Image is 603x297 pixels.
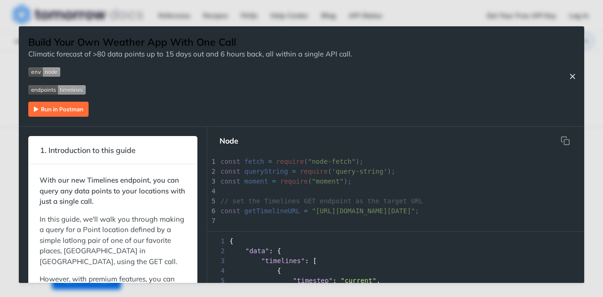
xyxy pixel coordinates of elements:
[28,102,89,117] img: Run in Postman
[212,131,246,150] button: Node
[304,207,308,215] span: =
[341,277,376,284] span: "current"
[207,266,228,276] span: 4
[28,67,60,77] img: env
[276,158,304,165] span: require
[207,276,228,286] span: 5
[28,36,352,49] h1: Build Your Own Weather App With One Call
[220,177,240,185] span: const
[40,214,186,267] p: In this guide, we'll walk you through making a query for a Point location defined by a simple lat...
[308,158,356,165] span: "node-fetch"
[220,168,395,175] span: ( );
[292,168,296,175] span: =
[207,256,228,266] span: 3
[207,167,217,177] div: 2
[220,158,364,165] span: ( );
[207,266,584,276] div: {
[268,158,272,165] span: =
[220,158,240,165] span: const
[40,176,185,206] strong: With our new Timelines endpoint, you can query any data points to your locations with just a sing...
[33,141,142,160] span: 1. Introduction to this guide
[220,197,423,205] span: // set the Timelines GET endpoint as the target URL
[28,66,352,77] span: Expand image
[207,196,217,206] div: 5
[220,168,240,175] span: const
[220,207,240,215] span: const
[207,276,584,286] div: : ,
[312,207,415,215] span: "[URL][DOMAIN_NAME][DATE]"
[28,104,89,113] a: Expand image
[244,168,288,175] span: queryString
[280,177,308,185] span: require
[261,257,305,265] span: "timelines"
[332,168,387,175] span: 'query-string'
[207,246,584,256] div: : {
[272,177,276,185] span: =
[207,236,228,246] span: 1
[244,207,300,215] span: getTimelineURL
[28,84,352,95] span: Expand image
[245,247,269,255] span: "data"
[244,177,269,185] span: moment
[244,158,264,165] span: fetch
[207,246,228,256] span: 2
[207,226,217,236] div: 8
[312,177,343,185] span: "moment"
[293,277,333,284] span: "timestep"
[220,207,419,215] span: ;
[556,131,575,150] button: Copy
[207,216,217,226] div: 7
[300,168,328,175] span: require
[220,177,351,185] span: ( );
[207,186,217,196] div: 4
[207,157,217,167] div: 1
[565,72,579,81] button: Close Recipe
[207,206,217,216] div: 6
[28,49,352,60] p: Climatic forecast of >80 data points up to 15 days out and 6 hours back, all within a single API ...
[561,136,570,145] svg: hidden
[207,236,584,246] div: {
[28,85,86,95] img: endpoint
[207,177,217,186] div: 3
[207,256,584,266] div: : [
